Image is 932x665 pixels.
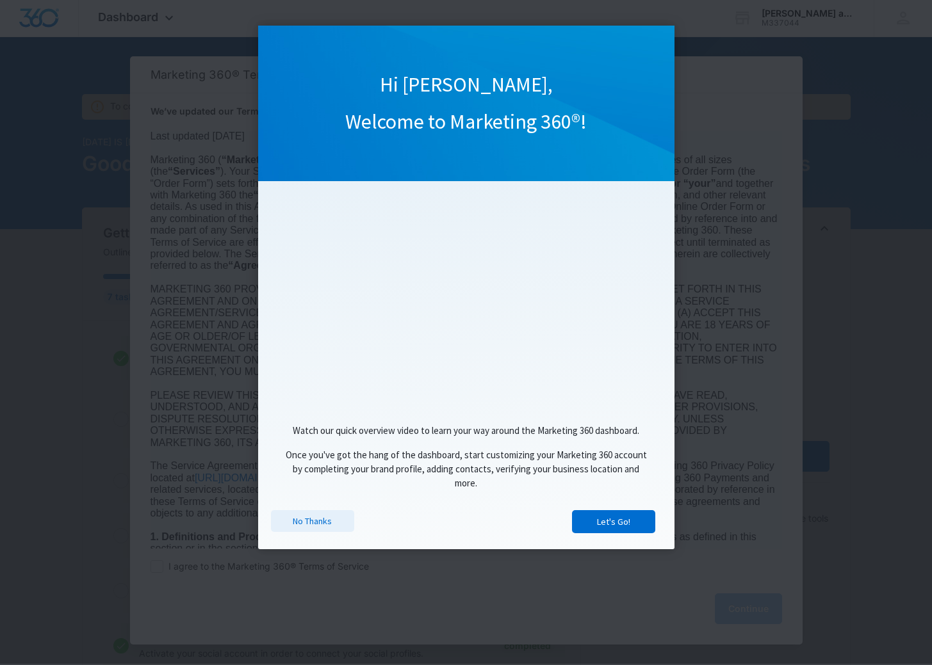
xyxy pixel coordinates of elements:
h1: Hi [PERSON_NAME], [258,72,674,99]
a: Let's Go! [572,510,655,533]
span: Once you've got the hang of the dashboard, start customizing your Marketing 360 account by comple... [286,449,647,490]
span: Watch our quick overview video to learn your way around the Marketing 360 dashboard. [293,424,639,437]
a: No Thanks [271,510,354,532]
h1: Welcome to Marketing 360®! [258,109,674,136]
